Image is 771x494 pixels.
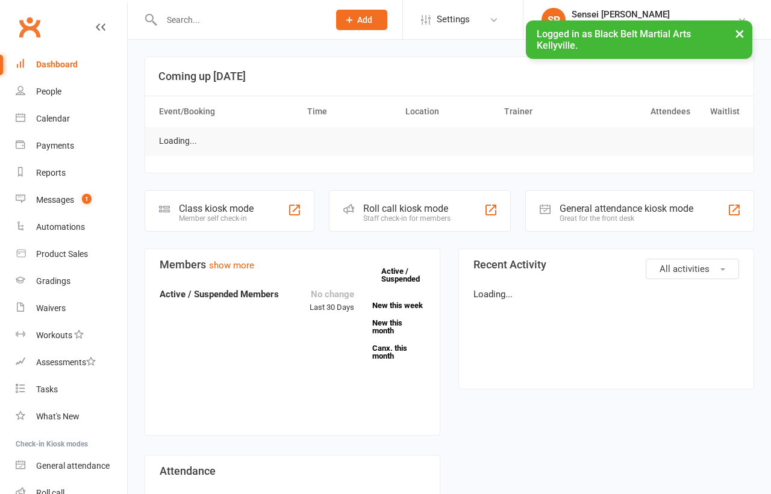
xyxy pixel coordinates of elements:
[16,105,127,132] a: Calendar
[179,214,254,223] div: Member self check-in
[646,259,739,279] button: All activities
[36,195,74,205] div: Messages
[160,289,279,300] strong: Active / Suspended Members
[363,203,451,214] div: Roll call kiosk mode
[16,159,127,187] a: Reports
[36,60,78,69] div: Dashboard
[16,376,127,403] a: Tasks
[660,264,710,274] span: All activities
[499,96,598,127] th: Trainer
[302,96,401,127] th: Time
[473,287,739,301] p: Loading...
[36,412,80,421] div: What's New
[36,461,110,471] div: General attendance
[158,11,320,28] input: Search...
[437,6,470,33] span: Settings
[16,268,127,295] a: Gradings
[572,20,737,31] div: Black Belt Martial Arts [GEOGRAPHIC_DATA]
[696,96,745,127] th: Waitlist
[158,70,740,82] h3: Coming up [DATE]
[160,259,425,271] h3: Members
[542,8,566,32] div: SP
[36,222,85,232] div: Automations
[400,96,499,127] th: Location
[160,465,425,477] h3: Attendance
[310,287,354,314] div: Last 30 Days
[209,260,254,271] a: show more
[729,20,751,46] button: ×
[82,194,92,204] span: 1
[36,168,66,178] div: Reports
[363,214,451,223] div: Staff check-in for members
[560,203,693,214] div: General attendance kiosk mode
[154,96,302,127] th: Event/Booking
[372,301,425,309] a: New this week
[560,214,693,223] div: Great for the front desk
[16,241,127,268] a: Product Sales
[372,319,425,335] a: New this month
[36,276,70,286] div: Gradings
[36,357,96,367] div: Assessments
[372,344,425,360] a: Canx. this month
[36,384,58,394] div: Tasks
[357,15,372,25] span: Add
[473,259,739,271] h3: Recent Activity
[16,452,127,480] a: General attendance kiosk mode
[310,287,354,301] div: No change
[36,330,72,340] div: Workouts
[16,51,127,78] a: Dashboard
[36,249,88,259] div: Product Sales
[336,10,387,30] button: Add
[16,322,127,349] a: Workouts
[16,403,127,430] a: What's New
[16,132,127,159] a: Payments
[381,258,434,292] a: Active / Suspended
[16,78,127,105] a: People
[16,187,127,214] a: Messages 1
[36,303,66,313] div: Waivers
[16,349,127,376] a: Assessments
[572,9,737,20] div: Sensei [PERSON_NAME]
[16,295,127,322] a: Waivers
[14,12,45,42] a: Clubworx
[36,141,74,150] div: Payments
[36,87,61,96] div: People
[597,96,696,127] th: Attendees
[36,114,70,123] div: Calendar
[179,203,254,214] div: Class kiosk mode
[537,28,691,51] span: Logged in as Black Belt Martial Arts Kellyville.
[16,214,127,241] a: Automations
[154,127,202,155] td: Loading...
